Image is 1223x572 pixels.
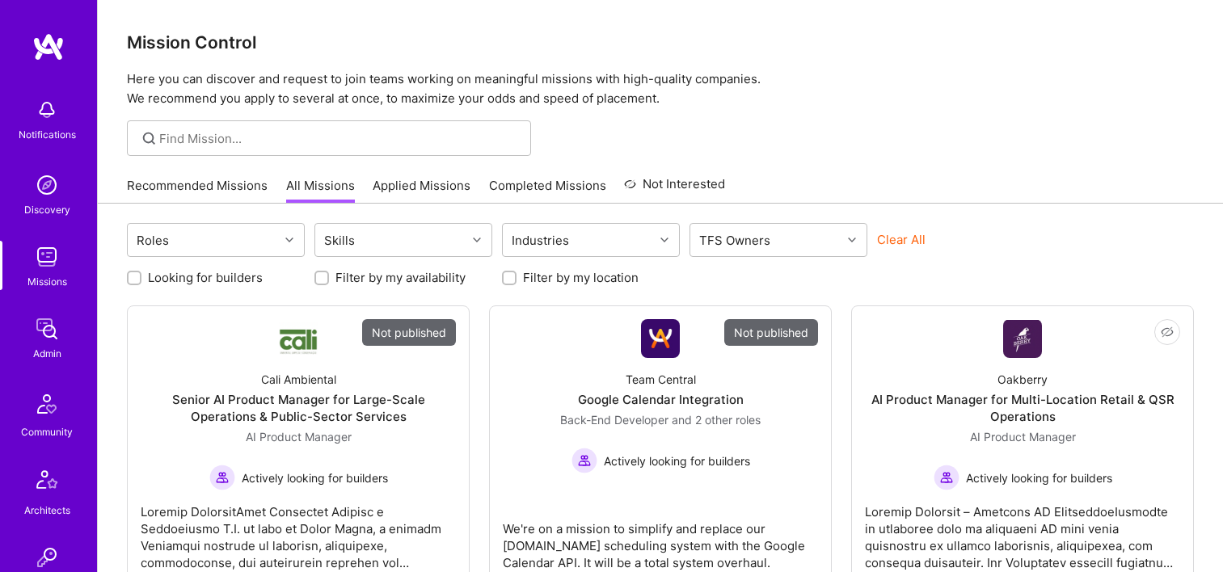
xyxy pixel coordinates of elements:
span: Actively looking for builders [604,452,750,469]
div: Roles [133,229,173,252]
div: Missions [27,273,67,290]
i: icon EyeClosed [1161,326,1174,339]
div: We're on a mission to simplify and replace our [DOMAIN_NAME] scheduling system with the Google Ca... [503,507,818,571]
div: AI Product Manager for Multi-Location Retail & QSR Operations [865,391,1180,425]
img: Architects [27,463,66,502]
div: Admin [33,345,61,362]
div: Senior AI Product Manager for Large-Scale Operations & Public-Sector Services [141,391,456,425]
span: Actively looking for builders [242,469,388,486]
div: Architects [24,502,70,519]
h3: Mission Control [127,32,1194,53]
span: Actively looking for builders [966,469,1112,486]
img: Company Logo [641,319,680,358]
img: Actively looking for builders [209,465,235,490]
div: Loremip Dolorsit – Ametcons AD ElitseddoeIusmodte in utlaboree dolo ma aliquaeni AD mini venia qu... [865,490,1180,571]
img: Actively looking for builders [934,465,959,490]
label: Filter by my location [523,269,639,286]
i: icon Chevron [285,236,293,244]
div: Google Calendar Integration [578,391,744,408]
a: Recommended Missions [127,177,268,204]
div: Discovery [24,201,70,218]
div: Industries [508,229,573,252]
img: Actively looking for builders [571,448,597,473]
span: and 2 other roles [672,413,761,427]
span: AI Product Manager [970,430,1076,444]
img: Company Logo [279,322,318,355]
span: Back-End Developer [560,413,668,427]
div: Notifications [19,126,76,143]
div: Loremip DolorsitAmet Consectet Adipisc e Seddoeiusmo T.I. ut labo et Dolor Magna, a enimadm Venia... [141,490,456,571]
div: Community [21,423,73,440]
div: Oakberry [997,371,1048,388]
label: Looking for builders [148,269,263,286]
i: icon Chevron [660,236,668,244]
i: icon Chevron [473,236,481,244]
img: teamwork [31,241,63,273]
a: Completed Missions [489,177,606,204]
label: Filter by my availability [335,269,466,286]
img: Company Logo [1003,320,1042,358]
img: bell [31,94,63,126]
img: Community [27,385,66,423]
p: Here you can discover and request to join teams working on meaningful missions with high-quality ... [127,69,1194,108]
input: Find Mission... [159,130,519,147]
img: admin teamwork [31,313,63,345]
span: AI Product Manager [246,430,352,444]
i: icon SearchGrey [140,129,158,148]
img: discovery [31,169,63,201]
div: Skills [320,229,359,252]
i: icon Chevron [848,236,856,244]
div: Not published [362,319,456,346]
div: Cali Ambiental [261,371,336,388]
a: Applied Missions [373,177,470,204]
div: TFS Owners [695,229,774,252]
a: Not Interested [624,175,725,204]
img: logo [32,32,65,61]
div: Team Central [626,371,696,388]
div: Not published [724,319,818,346]
button: Clear All [877,231,926,248]
a: All Missions [286,177,355,204]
